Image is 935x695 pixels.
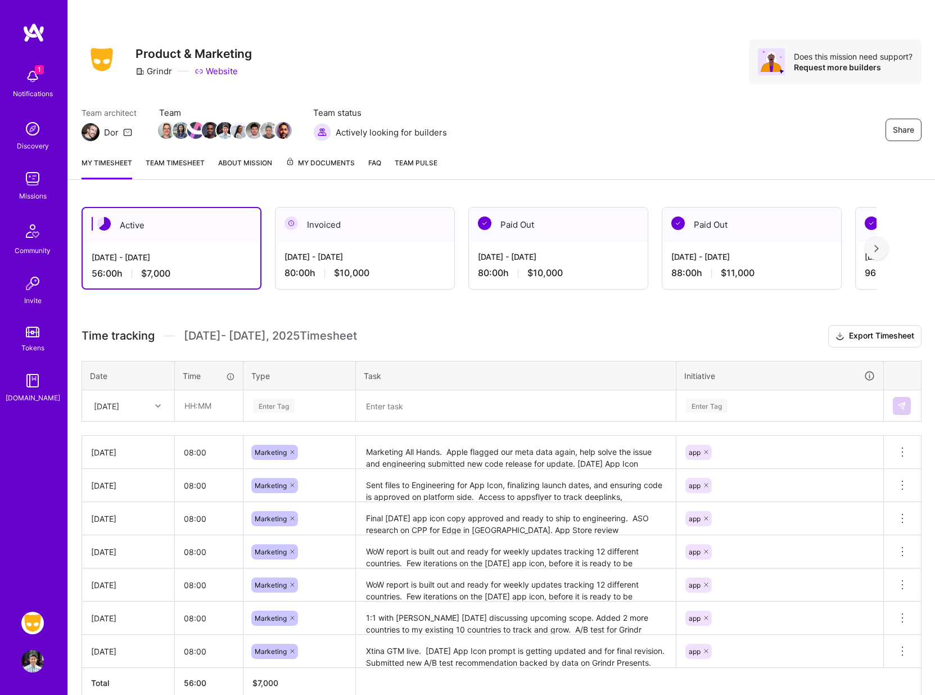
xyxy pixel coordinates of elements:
[82,44,122,75] img: Company Logo
[478,267,639,279] div: 80:00 h
[260,122,277,139] img: Team Member Avatar
[104,127,119,138] div: Dor
[175,471,243,500] input: HH:MM
[794,62,913,73] div: Request more builders
[174,121,188,140] a: Team Member Avatar
[246,122,263,139] img: Team Member Avatar
[155,403,161,409] i: icon Chevron
[286,157,355,169] span: My Documents
[255,647,287,656] span: Marketing
[146,157,205,179] a: Team timesheet
[17,140,49,152] div: Discovery
[175,637,243,666] input: HH:MM
[247,121,261,140] a: Team Member Avatar
[35,65,44,74] span: 1
[91,513,165,525] div: [DATE]
[284,267,445,279] div: 80:00 h
[835,331,844,342] i: icon Download
[82,361,175,390] th: Date
[21,168,44,190] img: teamwork
[275,207,454,242] div: Invoiced
[6,392,60,404] div: [DOMAIN_NAME]
[313,123,331,141] img: Actively looking for builders
[231,122,248,139] img: Team Member Avatar
[689,548,701,556] span: app
[21,65,44,88] img: bell
[275,122,292,139] img: Team Member Avatar
[21,118,44,140] img: discovery
[689,647,701,656] span: app
[334,267,369,279] span: $10,000
[175,603,243,633] input: HH:MM
[97,217,111,231] img: Active
[82,123,100,141] img: Team Architect
[356,361,676,390] th: Task
[684,369,875,382] div: Initiative
[671,216,685,230] img: Paid Out
[21,272,44,295] img: Invite
[91,480,165,491] div: [DATE]
[21,612,44,634] img: Grindr: Product & Marketing
[82,157,132,179] a: My timesheet
[203,121,218,140] a: Team Member Avatar
[83,208,260,242] div: Active
[19,650,47,673] a: User Avatar
[253,397,295,414] div: Enter Tag
[159,107,291,119] span: Team
[183,370,235,382] div: Time
[893,124,914,136] span: Share
[188,121,203,140] a: Team Member Avatar
[218,121,232,140] a: Team Member Avatar
[26,327,39,337] img: tokens
[158,122,175,139] img: Team Member Avatar
[13,88,53,100] div: Notifications
[195,65,238,77] a: Website
[794,51,913,62] div: Does this mission need support?
[21,650,44,673] img: User Avatar
[357,603,675,634] textarea: 1:1 with [PERSON_NAME] [DATE] discussing upcoming scope. Added 2 more countries to my existing 10...
[686,397,728,414] div: Enter Tag
[395,159,437,167] span: Team Pulse
[135,47,252,61] h3: Product & Marketing
[758,48,785,75] img: Avatar
[255,548,287,556] span: Marketing
[357,536,675,567] textarea: WoW report is built out and ready for weekly updates tracking 12 different countries. Few iterati...
[313,107,447,119] span: Team status
[94,400,119,412] div: [DATE]
[357,570,675,601] textarea: WoW report is built out and ready for weekly updates tracking 12 different countries. Few iterati...
[284,216,298,230] img: Invoiced
[284,251,445,263] div: [DATE] - [DATE]
[92,268,251,279] div: 56:00 h
[469,207,648,242] div: Paid Out
[135,65,172,77] div: Grindr
[357,503,675,534] textarea: Final [DATE] app icon copy approved and ready to ship to engineering. ASO research on CPP for Edg...
[15,245,51,256] div: Community
[255,614,287,622] span: Marketing
[255,515,287,523] span: Marketing
[689,614,701,622] span: app
[24,295,42,306] div: Invite
[175,537,243,567] input: HH:MM
[159,121,174,140] a: Team Member Avatar
[175,391,242,421] input: HH:MM
[202,122,219,139] img: Team Member Avatar
[261,121,276,140] a: Team Member Avatar
[92,251,251,263] div: [DATE] - [DATE]
[19,218,46,245] img: Community
[91,646,165,657] div: [DATE]
[184,329,357,343] span: [DATE] - [DATE] , 2025 Timesheet
[175,504,243,534] input: HH:MM
[216,122,233,139] img: Team Member Avatar
[368,157,381,179] a: FAQ
[135,67,144,76] i: icon CompanyGray
[689,581,701,589] span: app
[91,546,165,558] div: [DATE]
[243,361,356,390] th: Type
[689,448,701,457] span: app
[91,612,165,624] div: [DATE]
[255,481,287,490] span: Marketing
[187,122,204,139] img: Team Member Avatar
[82,329,155,343] span: Time tracking
[91,446,165,458] div: [DATE]
[671,251,832,263] div: [DATE] - [DATE]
